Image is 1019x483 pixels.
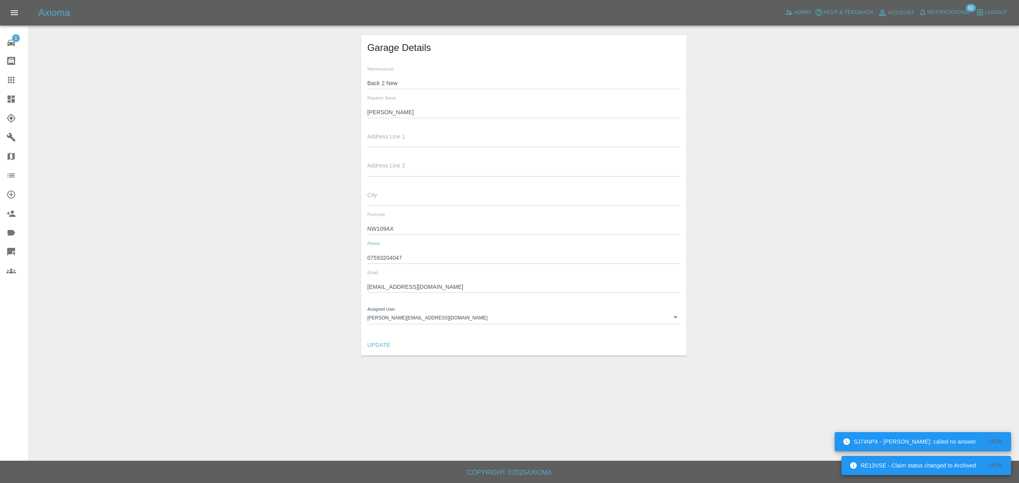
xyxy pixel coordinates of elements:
[876,6,917,19] a: Account
[367,162,405,169] span: Address Line 2
[367,306,395,312] label: Assigned User
[367,310,681,324] div: [PERSON_NAME][EMAIL_ADDRESS][DOMAIN_NAME]
[5,3,24,22] button: Open drawer
[38,6,70,19] h5: Axioma
[367,41,681,54] span: Garage Details
[6,467,1013,478] h6: Copyright © 2025 Axioma
[849,458,976,473] div: RE13VSE - Claim status changed to Archived
[364,338,394,353] button: Update
[888,8,915,18] span: Account
[783,6,813,19] a: Admin
[974,6,1009,19] button: Logout
[843,434,976,449] div: SJ74NPX - [PERSON_NAME]: called no answer
[367,192,377,198] span: City
[966,4,976,12] span: 82
[367,133,405,140] span: Address Line 1
[367,66,394,71] span: Name
[367,270,378,275] span: Email
[917,6,971,19] button: Notifications
[982,436,1008,448] button: View
[813,6,875,19] button: Help & Feedback
[982,460,1008,472] button: View
[379,68,393,71] small: (required)
[367,95,396,100] span: Repairer Name
[367,212,385,217] span: Postcode
[794,8,811,17] span: Admin
[927,8,969,17] span: Notifications
[824,8,873,17] span: Help & Feedback
[367,241,380,246] span: Phone
[985,8,1007,17] span: Logout
[12,34,20,42] span: 1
